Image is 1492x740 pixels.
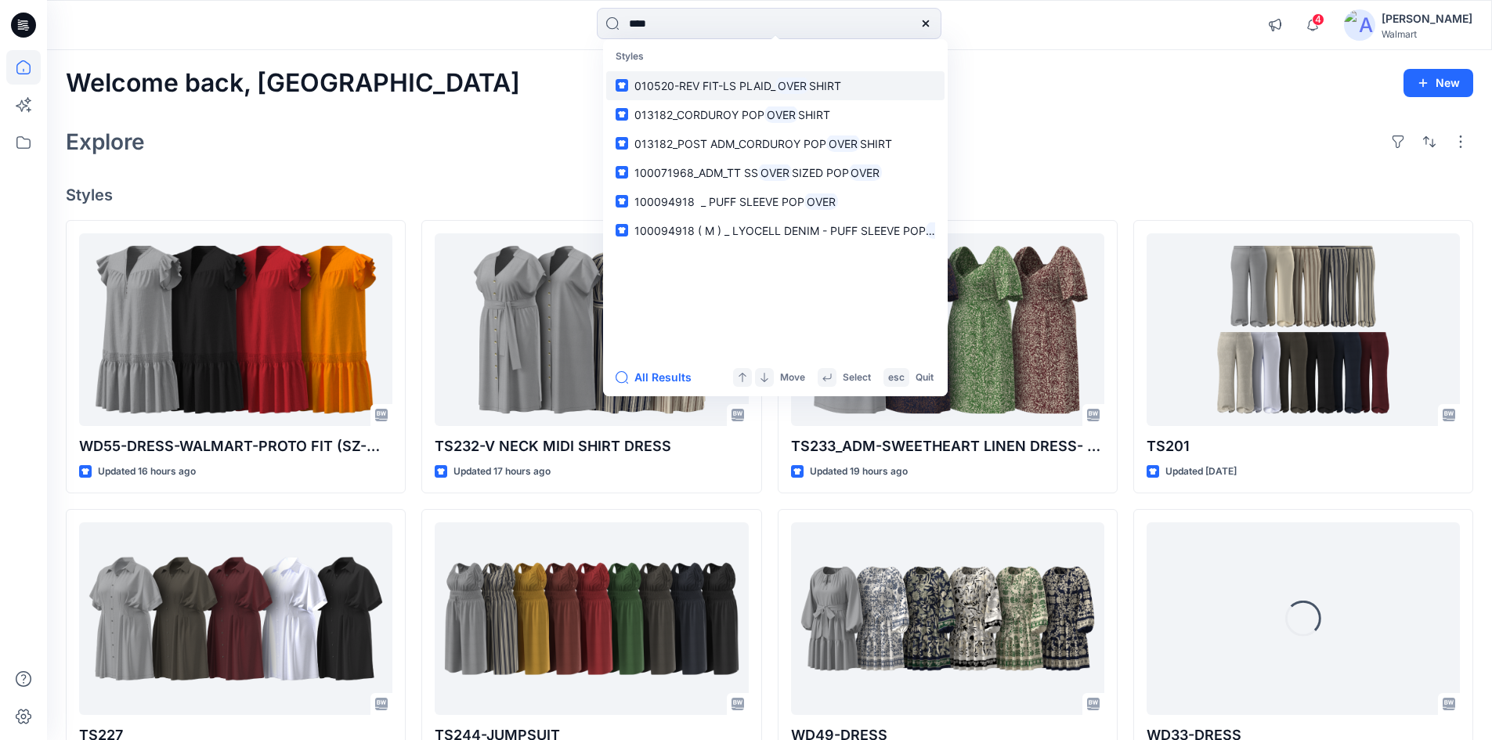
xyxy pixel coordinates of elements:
[1382,28,1472,40] div: Walmart
[435,522,748,716] a: TS244-JUMPSUIT
[792,166,849,179] span: SIZED POP
[1382,9,1472,28] div: [PERSON_NAME]
[775,77,809,95] mark: OVER
[809,79,841,92] span: SHIRT
[79,522,392,716] a: TS227
[758,164,792,182] mark: OVER
[916,370,934,386] p: Quit
[634,166,758,179] span: 100071968_ADM_TT SS
[79,435,392,457] p: WD55-DRESS-WALMART-PROTO FIT (SZ-M)-24-07-25-HIDAYAT
[634,79,775,92] span: 010520-REV FIT-LS PLAID_
[606,100,945,129] a: 013182_CORDUROY POPOVERSHIRT
[616,368,702,387] button: All Results
[453,464,551,480] p: Updated 17 hours ago
[1344,9,1375,41] img: avatar
[888,370,905,386] p: esc
[66,129,145,154] h2: Explore
[634,195,804,208] span: 100094918 _ PUFF SLEEVE POP
[860,137,892,150] span: SHIRT
[435,435,748,457] p: TS232-V NECK MIDI SHIRT DRESS
[1147,233,1460,427] a: TS201
[634,137,826,150] span: 013182_POST ADM_CORDUROY POP
[791,435,1104,457] p: TS233_ADM-SWEETHEART LINEN DRESS- ([DATE]) 1X
[780,370,805,386] p: Move
[606,187,945,216] a: 100094918 _ PUFF SLEEVE POPOVER
[606,158,945,187] a: 100071968_ADM_TT SSOVERSIZED POPOVER
[634,224,935,237] span: 100094918 ( M ) _ LYOCELL DENIM - PUFF SLEEVE POP
[66,69,520,98] h2: Welcome back, [GEOGRAPHIC_DATA]
[1165,464,1237,480] p: Updated [DATE]
[606,42,945,71] p: Styles
[798,108,830,121] span: SHIRT
[804,193,838,211] mark: OVER
[826,135,860,153] mark: OVER
[79,233,392,427] a: WD55-DRESS-WALMART-PROTO FIT (SZ-M)-24-07-25-HIDAYAT
[98,464,196,480] p: Updated 16 hours ago
[1147,435,1460,457] p: TS201
[791,522,1104,716] a: WD49-DRESS
[606,71,945,100] a: 010520-REV FIT-LS PLAID_OVERSHIRT
[849,164,883,182] mark: OVER
[606,216,945,245] a: 100094918 ( M ) _ LYOCELL DENIM - PUFF SLEEVE POPOVER
[66,186,1473,204] h4: Styles
[435,233,748,427] a: TS232-V NECK MIDI SHIRT DRESS
[606,129,945,158] a: 013182_POST ADM_CORDUROY POPOVERSHIRT
[843,370,871,386] p: Select
[764,106,798,124] mark: OVER
[634,108,764,121] span: 013182_CORDUROY POP
[810,464,908,480] p: Updated 19 hours ago
[1403,69,1473,97] button: New
[1312,13,1324,26] span: 4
